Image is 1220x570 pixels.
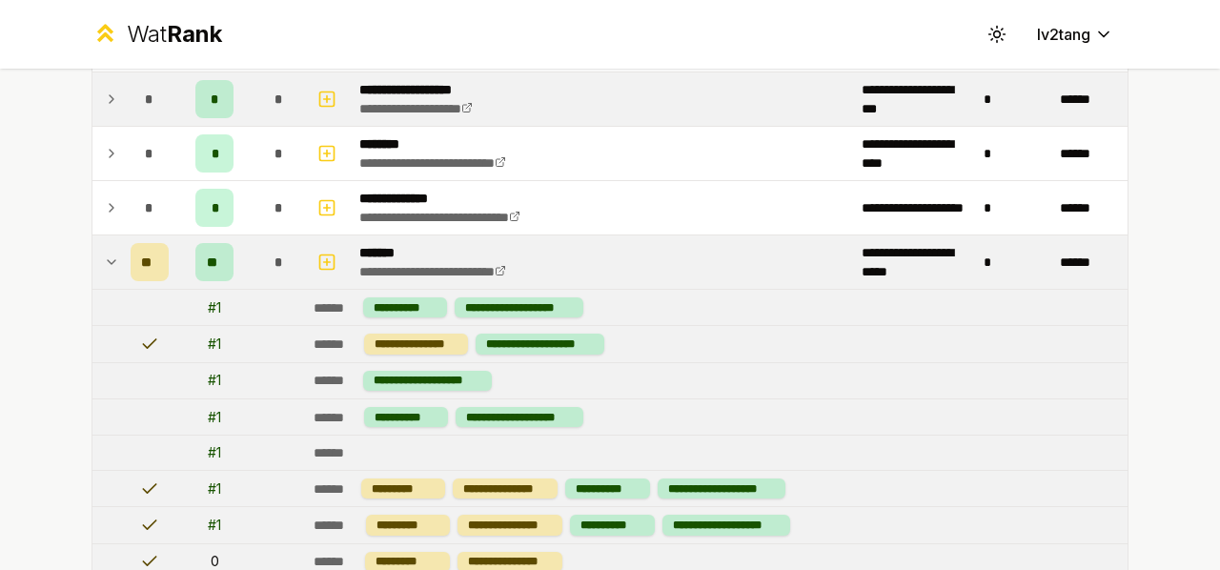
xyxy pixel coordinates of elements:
div: # 1 [208,371,221,390]
a: WatRank [91,19,222,50]
div: # 1 [208,516,221,535]
div: # 1 [208,335,221,354]
div: Wat [127,19,222,50]
span: lv2tang [1037,23,1090,46]
div: # 1 [208,443,221,462]
div: # 1 [208,408,221,427]
div: # 1 [208,298,221,317]
button: lv2tang [1022,17,1128,51]
div: # 1 [208,479,221,499]
span: Rank [167,20,222,48]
